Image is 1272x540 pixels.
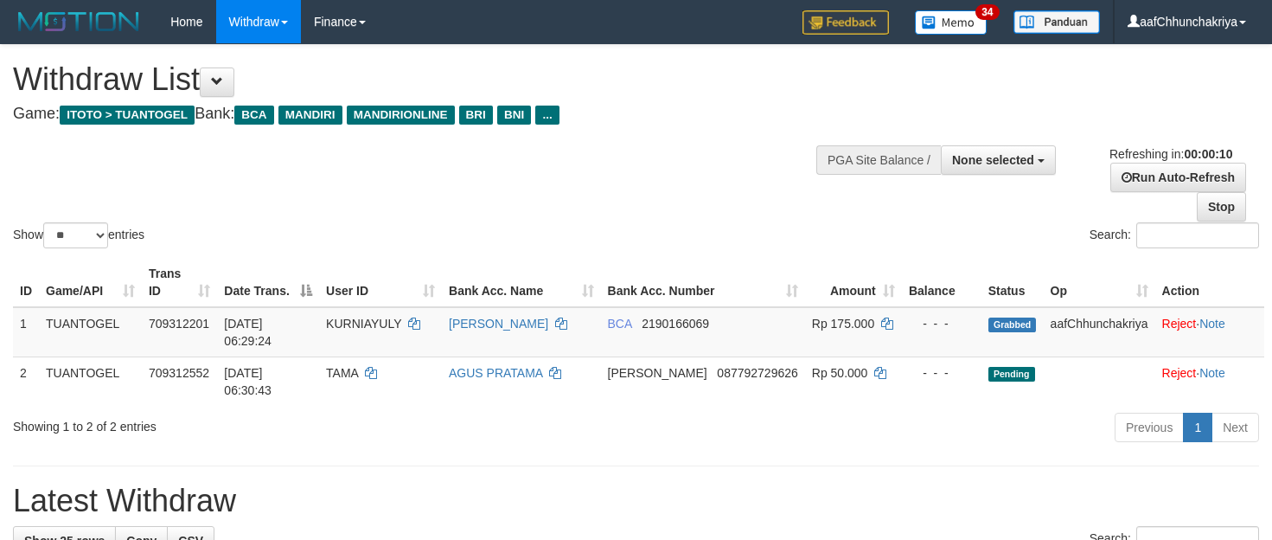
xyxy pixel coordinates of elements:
img: Button%20Memo.svg [915,10,988,35]
a: 1 [1183,413,1212,442]
td: · [1155,357,1264,406]
th: Date Trans.: activate to sort column descending [217,258,319,307]
span: 709312552 [149,366,209,380]
span: Rp 175.000 [812,317,874,331]
div: Showing 1 to 2 of 2 entries [13,411,517,435]
span: BRI [459,106,493,125]
h1: Latest Withdraw [13,484,1259,518]
select: Showentries [43,222,108,248]
img: MOTION_logo.png [13,9,144,35]
th: Action [1155,258,1264,307]
label: Show entries [13,222,144,248]
strong: 00:00:10 [1184,147,1232,161]
span: KURNIAYULY [326,317,401,331]
span: Copy 2190166069 to clipboard [642,317,709,331]
a: Stop [1197,192,1246,222]
span: Grabbed [988,318,1037,332]
a: Note [1199,366,1225,380]
span: Copy 087792729626 to clipboard [717,366,797,380]
th: Trans ID: activate to sort column ascending [142,258,217,307]
span: ... [535,106,559,125]
img: Feedback.jpg [802,10,889,35]
span: MANDIRI [278,106,342,125]
button: None selected [941,145,1056,175]
a: Reject [1162,317,1197,331]
div: PGA Site Balance / [816,145,941,175]
span: Rp 50.000 [812,366,868,380]
img: panduan.png [1013,10,1100,34]
th: Status [981,258,1044,307]
span: TAMA [326,366,358,380]
td: · [1155,307,1264,357]
h4: Game: Bank: [13,106,831,123]
th: Game/API: activate to sort column ascending [39,258,142,307]
div: - - - [909,364,975,382]
a: Next [1211,413,1259,442]
th: Bank Acc. Name: activate to sort column ascending [442,258,601,307]
th: User ID: activate to sort column ascending [319,258,442,307]
span: Refreshing in: [1109,147,1232,161]
th: Balance [902,258,981,307]
td: 1 [13,307,39,357]
h1: Withdraw List [13,62,831,97]
input: Search: [1136,222,1259,248]
span: [DATE] 06:30:43 [224,366,272,397]
th: Amount: activate to sort column ascending [805,258,902,307]
td: TUANTOGEL [39,307,142,357]
td: 2 [13,357,39,406]
span: None selected [952,153,1034,167]
span: BCA [608,317,632,331]
a: Run Auto-Refresh [1110,163,1246,192]
span: [DATE] 06:29:24 [224,317,272,348]
div: - - - [909,315,975,332]
th: Bank Acc. Number: activate to sort column ascending [601,258,805,307]
span: [PERSON_NAME] [608,366,707,380]
th: ID [13,258,39,307]
a: Note [1199,317,1225,331]
span: BCA [234,106,273,125]
td: TUANTOGEL [39,357,142,406]
span: Pending [988,367,1035,382]
span: 709312201 [149,317,209,331]
a: Reject [1162,366,1197,380]
a: [PERSON_NAME] [449,317,548,331]
span: BNI [497,106,531,125]
label: Search: [1090,222,1259,248]
a: Previous [1115,413,1184,442]
span: 34 [975,4,999,20]
a: AGUS PRATAMA [449,366,542,380]
th: Op: activate to sort column ascending [1044,258,1155,307]
span: MANDIRIONLINE [347,106,455,125]
span: ITOTO > TUANTOGEL [60,106,195,125]
td: aafChhunchakriya [1044,307,1155,357]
